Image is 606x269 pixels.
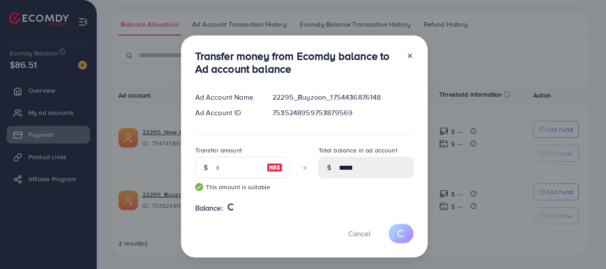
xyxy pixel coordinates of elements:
label: Transfer amount [195,146,242,155]
img: image [267,162,283,173]
div: 7535248959753879569 [265,108,420,118]
img: guide [195,183,203,191]
label: Total balance in ad account [319,146,397,155]
div: 22295_Buyzoon_1754436876148 [265,92,420,102]
button: Cancel [337,224,382,243]
span: Balance: [195,203,223,213]
h3: Transfer money from Ecomdy balance to Ad account balance [195,50,399,75]
iframe: Chat [568,229,599,262]
span: Cancel [348,229,370,238]
div: Ad Account Name [188,92,266,102]
div: Ad Account ID [188,108,266,118]
small: This amount is suitable [195,183,290,191]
